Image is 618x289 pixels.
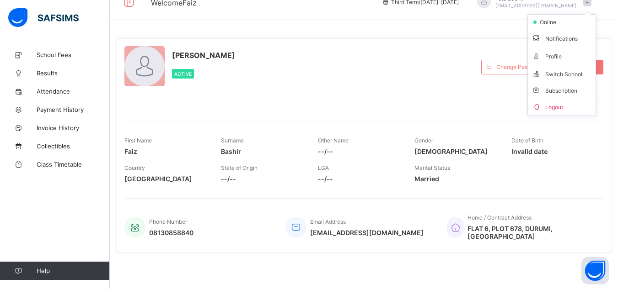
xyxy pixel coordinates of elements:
span: [GEOGRAPHIC_DATA] [124,175,207,183]
span: Active [174,71,192,77]
span: --/-- [318,147,401,155]
li: dropdown-list-item-null-2 [528,15,596,29]
span: 08130858840 [149,229,193,236]
span: State of Origin [221,164,258,171]
span: Subscription [532,87,577,94]
span: Invalid date [511,147,594,155]
span: Collectibles [37,142,110,150]
span: --/-- [221,175,304,183]
span: Profile [532,51,592,61]
li: dropdown-list-item-text-5 [528,65,596,83]
span: Email Address [310,218,346,225]
span: Surname [221,137,244,144]
span: Married [414,175,497,183]
span: Home / Contract Address [468,214,532,221]
button: Open asap [581,257,609,284]
li: dropdown-list-item-buttom-7 [528,98,596,116]
li: dropdown-list-item-null-6 [528,83,596,98]
span: [EMAIL_ADDRESS][DOMAIN_NAME] [495,3,576,8]
span: online [539,19,562,26]
span: [EMAIL_ADDRESS][DOMAIN_NAME] [310,229,424,236]
span: Other Name [318,137,349,144]
span: Logout [532,101,592,112]
span: Invoice History [37,124,110,131]
span: School Fees [37,51,110,58]
span: Class Timetable [37,161,110,168]
span: [DEMOGRAPHIC_DATA] [414,147,497,155]
li: dropdown-list-item-text-4 [528,47,596,65]
span: Gender [414,137,433,144]
span: [PERSON_NAME] [172,51,235,60]
span: Help [37,267,109,274]
span: Phone Number [149,218,187,225]
span: Marital Status [414,164,450,171]
span: Switch School [532,68,592,79]
span: Notifications [532,33,592,43]
span: Bashir [221,147,304,155]
span: FLAT 6, PLOT 678, DURUMI, [GEOGRAPHIC_DATA] [468,225,594,240]
span: --/-- [318,175,401,183]
span: Results [37,69,110,77]
span: LGA [318,164,329,171]
span: Attendance [37,88,110,95]
li: dropdown-list-item-text-3 [528,29,596,47]
span: Faiz [124,147,207,155]
span: Country [124,164,145,171]
span: Date of Birth [511,137,543,144]
span: First Name [124,137,152,144]
span: Payment History [37,106,110,113]
img: safsims [8,8,79,27]
span: Change Password [496,63,543,70]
